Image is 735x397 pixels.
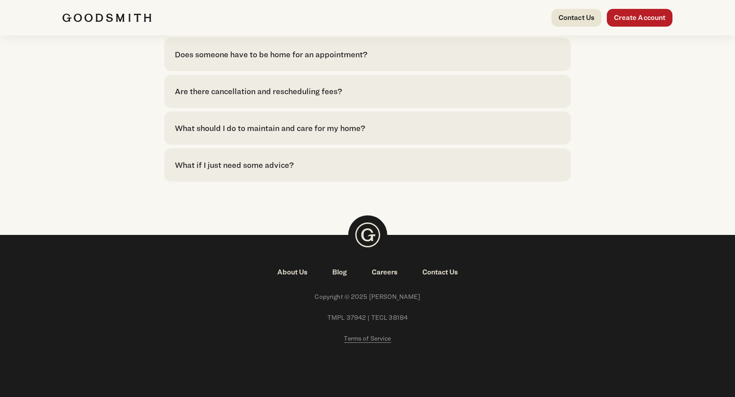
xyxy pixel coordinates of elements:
[344,334,391,342] span: Terms of Service
[175,122,365,134] div: What should I do to maintain and care for my home?
[320,267,359,278] a: Blog
[348,215,387,254] img: Goodsmith Logo
[175,159,294,171] div: What if I just need some advice?
[175,85,342,97] div: Are there cancellation and rescheduling fees?
[265,267,320,278] a: About Us
[63,13,151,22] img: Goodsmith
[344,333,391,344] a: Terms of Service
[359,267,410,278] a: Careers
[63,292,673,302] span: Copyright © 2025 [PERSON_NAME]
[607,9,672,27] a: Create Account
[63,313,673,323] span: TMPL 37942 | TECL 38184
[175,48,367,60] div: Does someone have to be home for an appointment?
[551,9,602,27] a: Contact Us
[410,267,470,278] a: Contact Us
